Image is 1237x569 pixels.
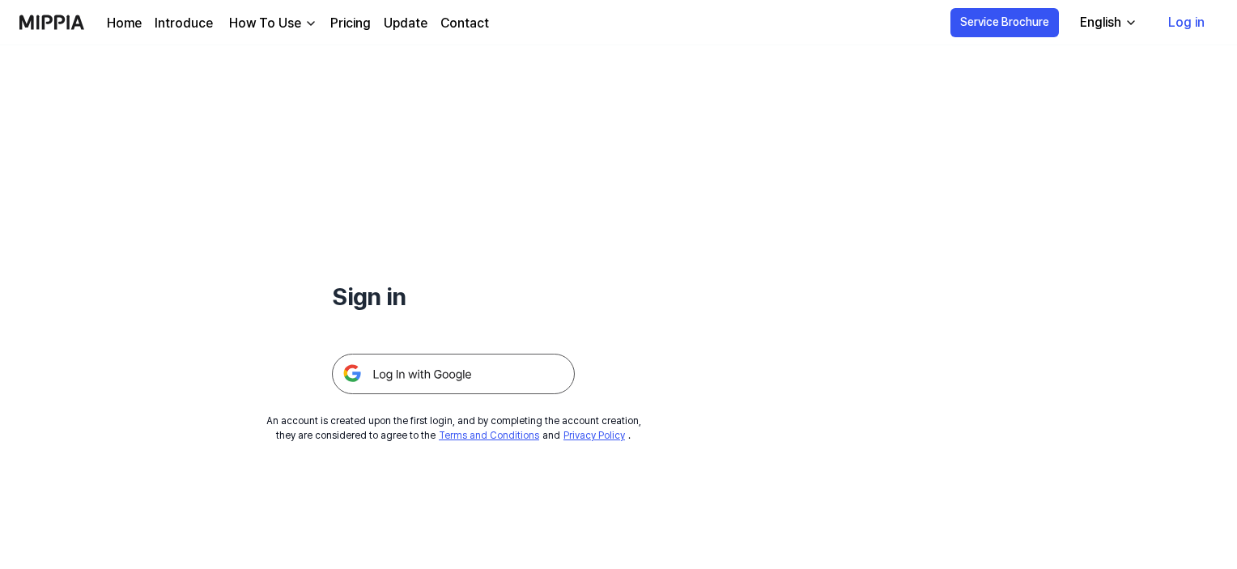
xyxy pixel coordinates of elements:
[332,278,575,315] h1: Sign in
[266,414,641,443] div: An account is created upon the first login, and by completing the account creation, they are cons...
[563,430,625,441] a: Privacy Policy
[107,14,142,33] a: Home
[439,430,539,441] a: Terms and Conditions
[1067,6,1147,39] button: English
[226,14,317,33] button: How To Use
[330,14,371,33] a: Pricing
[332,354,575,394] img: 구글 로그인 버튼
[1077,13,1124,32] div: English
[226,14,304,33] div: How To Use
[304,17,317,30] img: down
[950,8,1059,37] button: Service Brochure
[155,14,213,33] a: Introduce
[440,14,489,33] a: Contact
[384,14,427,33] a: Update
